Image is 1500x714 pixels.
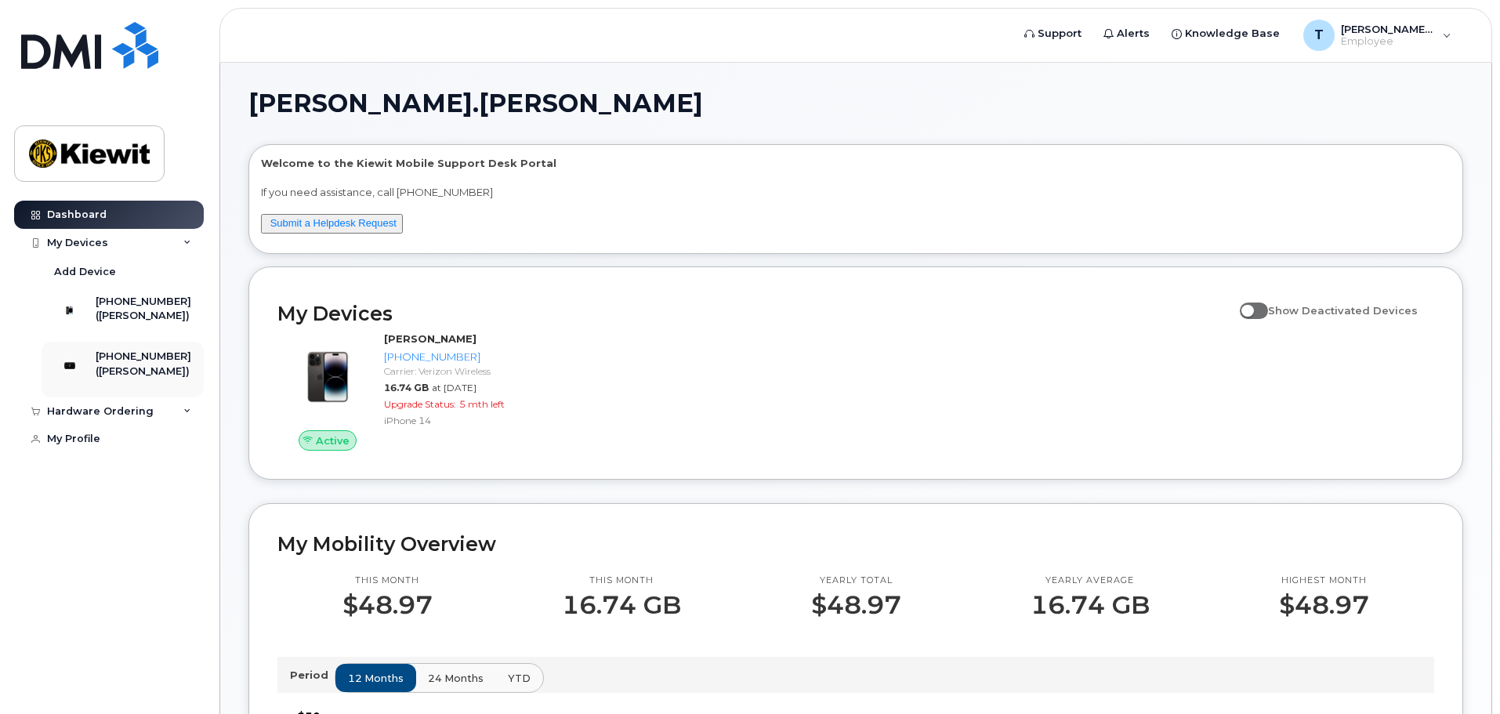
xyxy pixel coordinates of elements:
[432,382,476,393] span: at [DATE]
[277,332,553,451] a: Active[PERSON_NAME][PHONE_NUMBER]Carrier: Verizon Wireless16.74 GBat [DATE]Upgrade Status:5 mth l...
[270,217,397,229] a: Submit a Helpdesk Request
[261,214,403,234] button: Submit a Helpdesk Request
[384,382,429,393] span: 16.74 GB
[277,302,1232,325] h2: My Devices
[1240,295,1252,308] input: Show Deactivated Devices
[1031,591,1150,619] p: 16.74 GB
[316,433,350,448] span: Active
[261,185,1451,200] p: If you need assistance, call [PHONE_NUMBER]
[342,591,433,619] p: $48.97
[562,591,681,619] p: 16.74 GB
[290,339,365,415] img: image20231002-3703462-njx0qo.jpeg
[384,398,456,410] span: Upgrade Status:
[384,350,546,364] div: [PHONE_NUMBER]
[384,332,476,345] strong: [PERSON_NAME]
[261,156,1451,171] p: Welcome to the Kiewit Mobile Support Desk Portal
[290,668,335,683] p: Period
[1031,574,1150,587] p: Yearly average
[1279,591,1369,619] p: $48.97
[384,364,546,378] div: Carrier: Verizon Wireless
[277,532,1434,556] h2: My Mobility Overview
[1268,304,1418,317] span: Show Deactivated Devices
[811,591,901,619] p: $48.97
[811,574,901,587] p: Yearly total
[384,414,546,427] div: iPhone 14
[342,574,433,587] p: This month
[428,671,484,686] span: 24 months
[1432,646,1488,702] iframe: Messenger Launcher
[562,574,681,587] p: This month
[248,92,703,115] span: [PERSON_NAME].[PERSON_NAME]
[459,398,505,410] span: 5 mth left
[508,671,531,686] span: YTD
[1279,574,1369,587] p: Highest month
